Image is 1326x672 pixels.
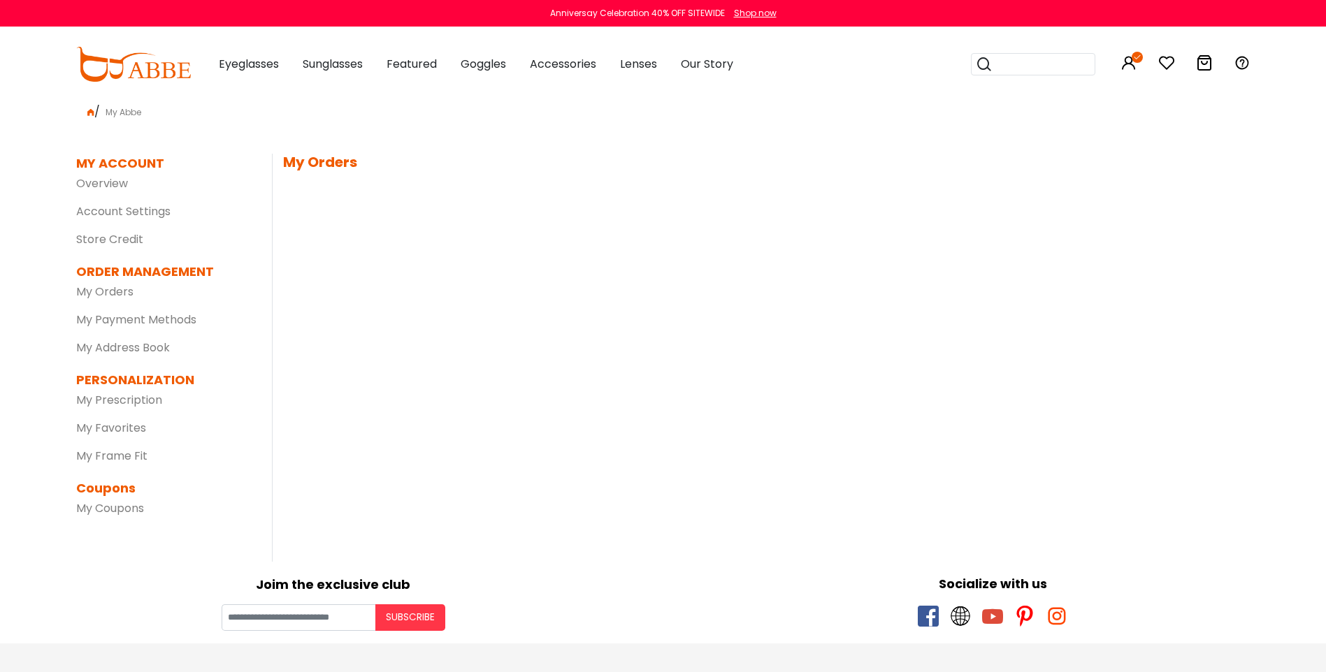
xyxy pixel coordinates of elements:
img: abbeglasses.com [76,47,191,82]
span: twitter [950,606,971,627]
div: Shop now [734,7,777,20]
a: My Address Book [76,339,170,356]
a: Shop now [727,7,777,19]
dt: MY ACCOUNT [76,154,164,173]
dt: PERSONALIZATION [76,370,251,389]
span: facebook [918,606,939,627]
a: My Favorites [76,420,146,436]
a: Store Credit [76,231,143,247]
button: Subscribe [375,604,445,631]
a: My Orders [76,284,134,300]
span: pinterest [1014,606,1035,627]
span: Eyeglasses [219,56,279,72]
span: Sunglasses [303,56,363,72]
div: Anniversay Celebration 40% OFF SITEWIDE [550,7,725,20]
span: Lenses [620,56,657,72]
a: Overview [76,175,128,191]
span: Our Story [681,56,733,72]
img: home.png [87,109,94,116]
a: Account Settings [76,203,171,219]
a: My Frame Fit [76,448,147,464]
div: Socialize with us [670,574,1316,593]
a: My Payment Methods [76,312,196,328]
div: / [76,98,1251,120]
span: Goggles [461,56,506,72]
span: Accessories [530,56,596,72]
h5: My Orders [283,154,1251,170]
div: Joim the exclusive club [10,572,656,594]
dt: ORDER MANAGEMENT [76,262,251,281]
span: instagram [1046,606,1067,627]
input: Your email [222,604,375,631]
a: My Prescription [76,392,162,408]
span: Featured [387,56,437,72]
dt: Coupons [76,479,251,497]
span: youtube [982,606,1003,627]
a: My Coupons [76,500,144,516]
span: My Abbe [100,106,147,118]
